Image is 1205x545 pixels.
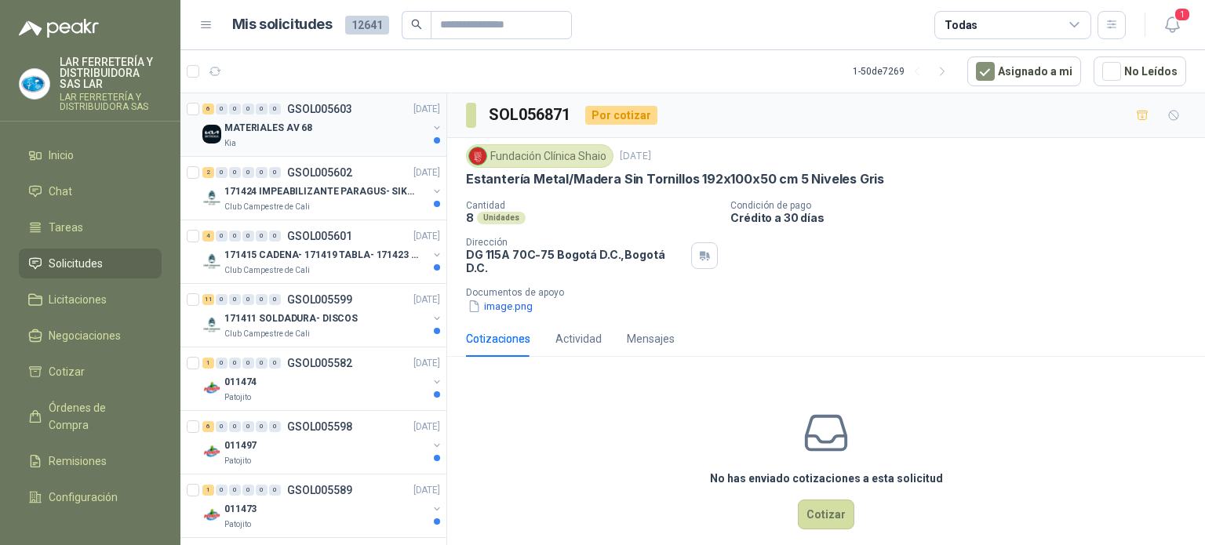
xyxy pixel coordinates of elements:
[216,294,228,305] div: 0
[232,13,333,36] h1: Mis solicitudes
[49,363,85,380] span: Cotizar
[853,59,955,84] div: 1 - 50 de 7269
[555,330,602,347] div: Actividad
[49,255,103,272] span: Solicitudes
[202,354,443,404] a: 1 0 0 0 0 0 GSOL005582[DATE] Company Logo011474Patojito
[224,311,358,326] p: 171411 SOLDADURA- DISCOS
[229,294,241,305] div: 0
[20,69,49,99] img: Company Logo
[19,140,162,170] a: Inicio
[466,144,613,168] div: Fundación Clínica Shaio
[19,176,162,206] a: Chat
[413,356,440,371] p: [DATE]
[19,357,162,387] a: Cotizar
[19,213,162,242] a: Tareas
[269,485,281,496] div: 0
[967,56,1081,86] button: Asignado a mi
[224,264,310,277] p: Club Campestre de Cali
[49,489,118,506] span: Configuración
[256,231,268,242] div: 0
[242,358,254,369] div: 0
[242,421,254,432] div: 0
[256,485,268,496] div: 0
[49,183,72,200] span: Chat
[269,231,281,242] div: 0
[413,165,440,180] p: [DATE]
[60,93,162,111] p: LAR FERRETERÍA Y DISTRIBUIDORA SAS
[413,420,440,434] p: [DATE]
[224,184,420,199] p: 171424 IMPEABILIZANTE PARAGUS- SIKALASTIC
[224,121,312,136] p: MATERIALES AV 68
[216,485,228,496] div: 0
[1174,7,1191,22] span: 1
[202,163,443,213] a: 2 0 0 0 0 0 GSOL005602[DATE] Company Logo171424 IMPEABILIZANTE PARAGUS- SIKALASTICClub Campestre ...
[345,16,389,35] span: 12641
[256,167,268,178] div: 0
[19,446,162,476] a: Remisiones
[413,229,440,244] p: [DATE]
[49,147,74,164] span: Inicio
[202,188,221,207] img: Company Logo
[256,358,268,369] div: 0
[202,227,443,277] a: 4 0 0 0 0 0 GSOL005601[DATE] Company Logo171415 CADENA- 171419 TABLA- 171423 VARILLAClub Campestr...
[202,481,443,531] a: 1 0 0 0 0 0 GSOL005589[DATE] Company Logo011473Patojito
[224,438,257,453] p: 011497
[229,358,241,369] div: 0
[466,237,685,248] p: Dirección
[256,421,268,432] div: 0
[466,287,1199,298] p: Documentos de apoyo
[242,231,254,242] div: 0
[229,167,241,178] div: 0
[19,249,162,278] a: Solicitudes
[202,294,214,305] div: 11
[413,483,440,498] p: [DATE]
[287,231,352,242] p: GSOL005601
[224,328,310,340] p: Club Campestre de Cali
[466,330,530,347] div: Cotizaciones
[242,294,254,305] div: 0
[202,167,214,178] div: 2
[269,421,281,432] div: 0
[49,327,121,344] span: Negociaciones
[216,104,228,114] div: 0
[19,285,162,314] a: Licitaciones
[489,103,573,127] h3: SOL056871
[224,201,310,213] p: Club Campestre de Cali
[202,417,443,467] a: 6 0 0 0 0 0 GSOL005598[DATE] Company Logo011497Patojito
[620,149,651,164] p: [DATE]
[466,298,534,314] button: image.png
[710,470,943,487] h3: No has enviado cotizaciones a esta solicitud
[585,106,657,125] div: Por cotizar
[202,485,214,496] div: 1
[216,421,228,432] div: 0
[216,167,228,178] div: 0
[202,315,221,334] img: Company Logo
[19,482,162,512] a: Configuración
[269,294,281,305] div: 0
[798,500,854,529] button: Cotizar
[216,358,228,369] div: 0
[202,290,443,340] a: 11 0 0 0 0 0 GSOL005599[DATE] Company Logo171411 SOLDADURA- DISCOSClub Campestre de Cali
[202,104,214,114] div: 6
[413,292,440,307] p: [DATE]
[229,421,241,432] div: 0
[466,200,718,211] p: Cantidad
[224,502,257,517] p: 011473
[19,393,162,440] a: Órdenes de Compra
[287,358,352,369] p: GSOL005582
[1158,11,1186,39] button: 1
[256,104,268,114] div: 0
[49,452,107,470] span: Remisiones
[202,358,214,369] div: 1
[202,442,221,461] img: Company Logo
[1094,56,1186,86] button: No Leídos
[224,455,251,467] p: Patojito
[202,252,221,271] img: Company Logo
[19,19,99,38] img: Logo peakr
[224,391,251,404] p: Patojito
[202,125,221,144] img: Company Logo
[242,104,254,114] div: 0
[19,321,162,351] a: Negociaciones
[287,294,352,305] p: GSOL005599
[202,379,221,398] img: Company Logo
